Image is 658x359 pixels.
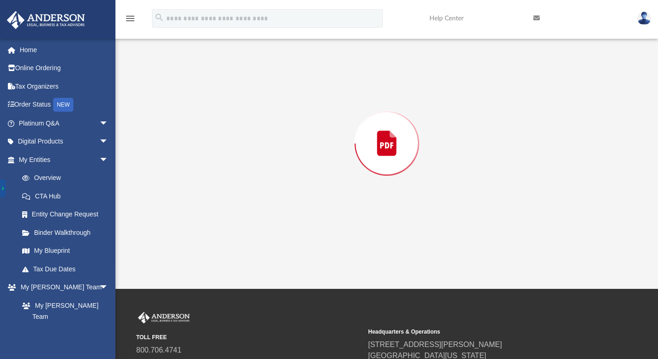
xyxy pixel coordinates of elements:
[13,260,122,278] a: Tax Due Dates
[6,96,122,114] a: Order StatusNEW
[368,328,593,336] small: Headquarters & Operations
[6,41,122,59] a: Home
[6,59,122,78] a: Online Ordering
[6,77,122,96] a: Tax Organizers
[53,98,73,112] div: NEW
[125,18,136,24] a: menu
[637,12,651,25] img: User Pic
[136,333,362,341] small: TOLL FREE
[13,169,122,187] a: Overview
[368,341,502,348] a: [STREET_ADDRESS][PERSON_NAME]
[13,223,122,242] a: Binder Walkthrough
[13,242,118,260] a: My Blueprint
[6,278,118,297] a: My [PERSON_NAME] Teamarrow_drop_down
[154,12,164,23] i: search
[125,13,136,24] i: menu
[6,150,122,169] a: My Entitiesarrow_drop_down
[13,296,113,326] a: My [PERSON_NAME] Team
[6,114,122,132] a: Platinum Q&Aarrow_drop_down
[13,187,122,205] a: CTA Hub
[4,11,88,29] img: Anderson Advisors Platinum Portal
[99,150,118,169] span: arrow_drop_down
[136,312,192,324] img: Anderson Advisors Platinum Portal
[6,132,122,151] a: Digital Productsarrow_drop_down
[13,326,118,355] a: [PERSON_NAME] System
[13,205,122,224] a: Entity Change Request
[99,132,118,151] span: arrow_drop_down
[99,278,118,297] span: arrow_drop_down
[99,114,118,133] span: arrow_drop_down
[136,346,181,354] a: 800.706.4741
